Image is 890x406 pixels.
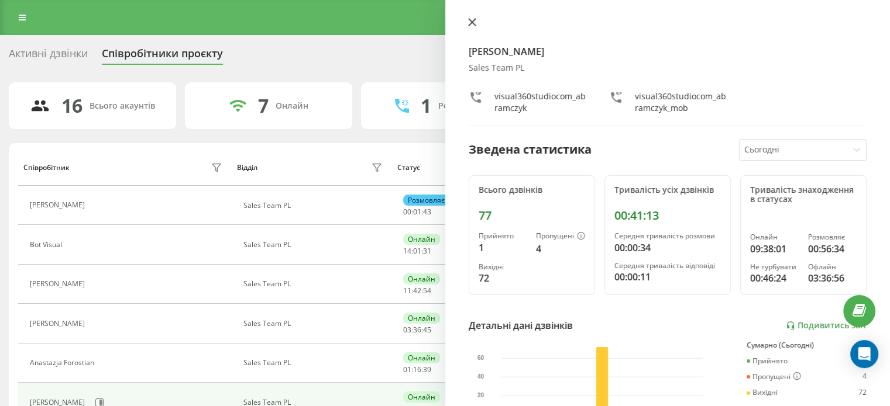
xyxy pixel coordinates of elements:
span: 03 [403,325,411,335]
span: 11 [403,286,411,296]
div: Розмовляє [403,195,449,206]
div: visual360studiocom_abramczyk [494,91,586,114]
text: 40 [477,373,484,380]
div: Пропущені [536,232,585,241]
div: Відділ [237,164,257,172]
div: Всього дзвінків [479,185,585,195]
div: [PERSON_NAME] [30,320,88,328]
text: 60 [477,355,484,361]
div: 03:36:56 [808,271,857,285]
div: Онлайн [403,352,440,363]
div: 00:56:34 [808,242,857,256]
div: Зведена статистика [469,141,592,158]
div: 72 [858,388,867,397]
div: visual360studiocom_abramczyk_mob [635,91,726,114]
h4: [PERSON_NAME] [469,44,867,58]
div: Розмовляють [438,101,495,111]
div: Прийнято [479,232,527,240]
div: Тривалість усіх дзвінків [614,185,721,195]
div: Open Intercom Messenger [850,340,878,368]
span: 45 [423,325,431,335]
span: 01 [413,207,421,217]
div: 09:38:01 [750,242,799,256]
span: 31 [423,246,431,256]
span: 42 [413,286,421,296]
div: : : [403,326,431,334]
div: Онлайн [403,273,440,284]
div: Онлайн [276,101,308,111]
div: [PERSON_NAME] [30,280,88,288]
div: 00:46:24 [750,271,799,285]
span: 16 [413,365,421,374]
div: Тривалість знаходження в статусах [750,185,857,205]
div: Середня тривалість відповіді [614,262,721,270]
div: Пропущені [747,372,801,381]
span: 14 [403,246,411,256]
div: Прийнято [747,357,788,365]
div: Середня тривалість розмови [614,232,721,240]
span: 43 [423,207,431,217]
div: : : [403,247,431,255]
div: : : [403,366,431,374]
div: Sales Team PL [243,320,386,328]
div: Співробітник [23,164,70,172]
div: Sales Team PL [243,359,386,367]
div: 00:00:34 [614,241,721,255]
div: Sales Team PL [243,280,386,288]
div: 4 [862,372,867,381]
div: Не турбувати [750,263,799,271]
div: Статус [397,164,420,172]
div: 00:00:11 [614,270,721,284]
div: 7 [258,95,269,117]
div: Онлайн [403,391,440,402]
div: : : [403,208,431,216]
span: 54 [423,286,431,296]
div: Вихідні [747,388,778,397]
div: Сумарно (Сьогодні) [747,341,867,349]
span: 00 [403,207,411,217]
div: Співробітники проєкту [102,47,223,65]
text: 20 [477,392,484,398]
span: 01 [403,365,411,374]
a: Подивитись звіт [786,321,867,331]
div: Розмовляє [808,233,857,241]
div: 1 [421,95,431,117]
div: [PERSON_NAME] [30,201,88,209]
div: Sales Team PL [243,241,386,249]
div: Bot Visual [30,241,65,249]
div: Офлайн [808,263,857,271]
div: 1 [479,241,527,255]
div: Anastazja Forostian [30,359,97,367]
span: 36 [413,325,421,335]
div: Активні дзвінки [9,47,88,65]
div: 00:41:13 [614,209,721,223]
div: 72 [479,271,527,285]
span: 01 [413,246,421,256]
div: 4 [536,242,585,256]
div: Sales Team PL [469,63,867,73]
div: 77 [479,209,585,223]
div: Онлайн [403,234,440,245]
div: 16 [61,95,83,117]
span: 39 [423,365,431,374]
div: Вихідні [479,263,527,271]
div: Онлайн [750,233,799,241]
div: Детальні дані дзвінків [469,318,573,332]
div: Sales Team PL [243,202,386,210]
div: Онлайн [403,313,440,324]
div: Всього акаунтів [90,101,155,111]
div: : : [403,287,431,295]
